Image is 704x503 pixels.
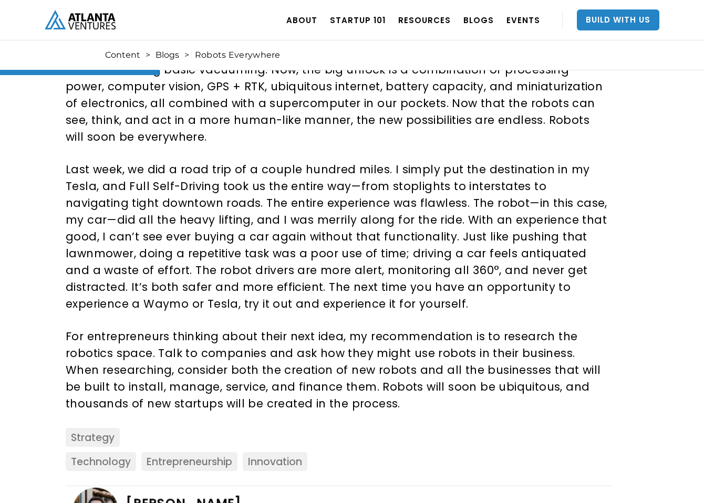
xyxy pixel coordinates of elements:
p: Last week, we did a road trip of a couple hundred miles. I simply put the destination in my Tesla... [66,161,609,312]
a: Blogs [156,50,179,60]
a: Startup 101 [330,5,386,35]
a: Content [105,50,140,60]
div: > [146,50,150,60]
a: EVENTS [506,5,540,35]
p: For entrepreneurs thinking about their next idea, my recommendation is to research the robotics s... [66,328,609,412]
div: > [184,50,189,60]
div: Robots Everywhere [195,50,281,60]
a: Innovation [243,452,307,471]
a: Strategy [66,428,120,447]
a: Build With Us [577,9,659,30]
a: Technology [66,452,136,471]
a: ABOUT [286,5,317,35]
a: Entrepreneurship [141,452,237,471]
a: RESOURCES [398,5,451,35]
a: BLOGS [463,5,494,35]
